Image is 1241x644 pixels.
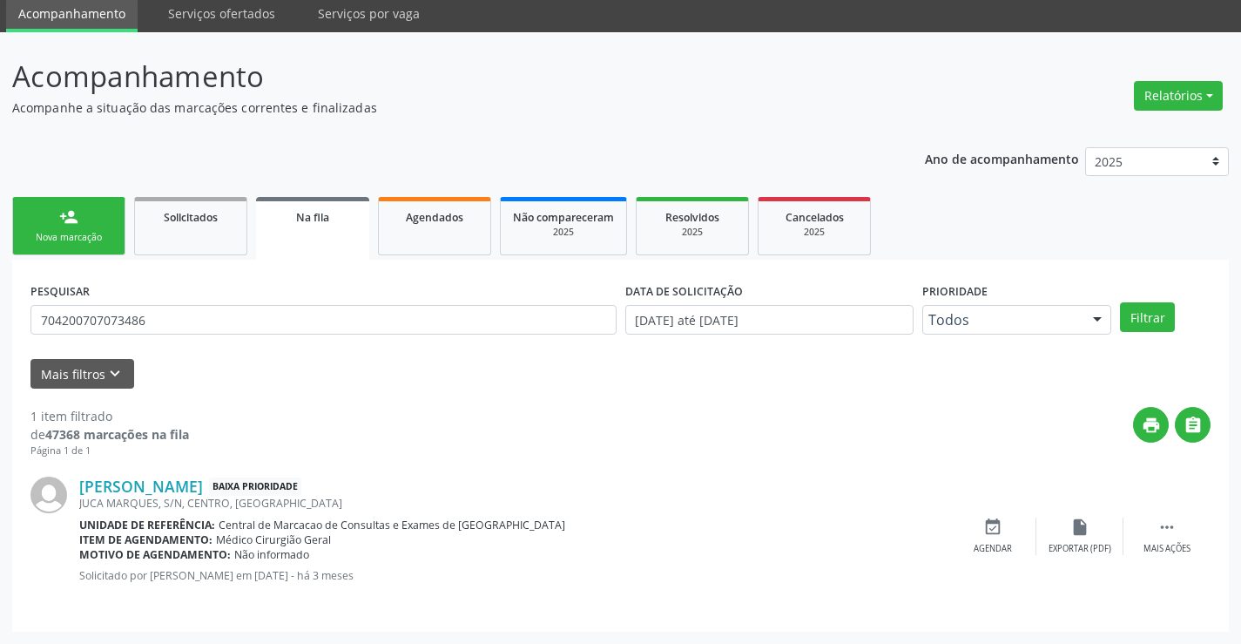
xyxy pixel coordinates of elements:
b: Motivo de agendamento: [79,547,231,562]
strong: 47368 marcações na fila [45,426,189,443]
span: Solicitados [164,210,218,225]
span: Todos [928,311,1076,329]
div: JUCA MARQUES, S/N, CENTRO, [GEOGRAPHIC_DATA] [79,496,949,511]
p: Solicitado por [PERSON_NAME] em [DATE] - há 3 meses [79,568,949,583]
label: Prioridade [922,278,988,305]
span: Não informado [234,547,309,562]
label: PESQUISAR [30,278,90,305]
div: Exportar (PDF) [1049,543,1111,555]
button: Relatórios [1134,81,1223,111]
input: Selecione um intervalo [625,305,914,335]
span: Médico Cirurgião Geral [216,532,331,547]
b: Unidade de referência: [79,518,215,532]
p: Acompanhe a situação das marcações correntes e finalizadas [12,98,864,117]
i:  [1157,518,1177,537]
i: print [1142,416,1161,435]
img: img [30,477,67,513]
span: Na fila [296,210,329,225]
button:  [1175,407,1211,443]
div: Agendar [974,543,1012,555]
a: [PERSON_NAME] [79,477,203,496]
label: DATA DE SOLICITAÇÃO [625,278,743,305]
button: print [1133,407,1169,443]
div: Nova marcação [25,231,112,244]
div: person_add [59,207,78,227]
span: Resolvidos [665,210,719,225]
p: Ano de acompanhamento [925,147,1079,169]
div: 2025 [771,226,858,239]
input: Nome, CNS [30,305,617,335]
i: insert_drive_file [1070,518,1089,537]
div: de [30,425,189,444]
span: Cancelados [786,210,844,225]
i:  [1184,416,1203,435]
div: 1 item filtrado [30,407,189,425]
span: Agendados [406,210,463,225]
div: Página 1 de 1 [30,444,189,458]
span: Não compareceram [513,210,614,225]
p: Acompanhamento [12,55,864,98]
i: event_available [983,518,1002,537]
div: Mais ações [1143,543,1190,555]
div: 2025 [513,226,614,239]
span: Baixa Prioridade [209,478,301,496]
span: Central de Marcacao de Consultas e Exames de [GEOGRAPHIC_DATA] [219,518,565,532]
div: 2025 [649,226,736,239]
button: Filtrar [1120,302,1175,332]
button: Mais filtroskeyboard_arrow_down [30,359,134,390]
i: keyboard_arrow_down [105,364,125,383]
b: Item de agendamento: [79,532,212,547]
